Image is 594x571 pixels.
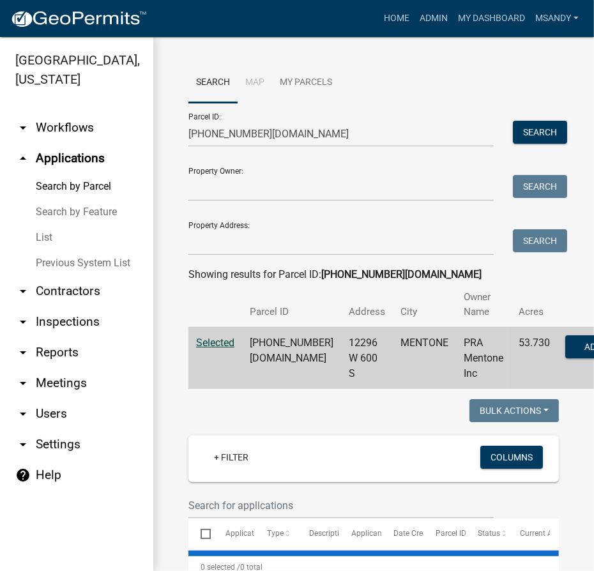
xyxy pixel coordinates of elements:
td: [PHONE_NUMBER][DOMAIN_NAME] [242,327,341,389]
a: Admin [415,6,453,31]
a: Home [379,6,415,31]
input: Search for applications [188,492,494,519]
th: Address [341,282,393,327]
th: Parcel ID [242,282,341,327]
button: Bulk Actions [469,399,559,422]
i: arrow_drop_down [15,120,31,135]
td: MENTONE [393,327,456,389]
button: Search [513,121,567,144]
div: Showing results for Parcel ID: [188,267,559,282]
th: City [393,282,456,327]
td: 12296 W 600 S [341,327,393,389]
i: arrow_drop_up [15,151,31,166]
strong: [PHONE_NUMBER][DOMAIN_NAME] [321,268,482,280]
datatable-header-cell: Parcel ID [423,519,466,549]
span: Type [268,529,284,538]
a: + Filter [204,446,259,469]
th: Acres [511,282,558,327]
th: Owner Name [456,282,511,327]
span: Date Created [393,529,438,538]
datatable-header-cell: Date Created [381,519,423,549]
button: Columns [480,446,543,469]
a: My Parcels [272,63,340,103]
span: Application Number [225,529,295,538]
datatable-header-cell: Application Number [213,519,255,549]
span: Description [309,529,348,538]
i: arrow_drop_down [15,345,31,360]
datatable-header-cell: Status [466,519,508,549]
datatable-header-cell: Type [255,519,297,549]
i: arrow_drop_down [15,376,31,391]
a: Search [188,63,238,103]
i: arrow_drop_down [15,314,31,330]
td: PRA Mentone Inc [456,327,511,389]
i: arrow_drop_down [15,406,31,422]
span: Applicant [351,529,385,538]
span: Parcel ID [436,529,466,538]
button: Search [513,175,567,198]
datatable-header-cell: Select [188,519,213,549]
span: Status [478,529,500,538]
a: Selected [196,337,234,349]
a: msandy [530,6,584,31]
i: arrow_drop_down [15,437,31,452]
i: arrow_drop_down [15,284,31,299]
datatable-header-cell: Current Activity [508,519,550,549]
datatable-header-cell: Description [297,519,339,549]
span: Current Activity [520,529,573,538]
button: Search [513,229,567,252]
td: 53.730 [511,327,558,389]
datatable-header-cell: Applicant [339,519,381,549]
a: My Dashboard [453,6,530,31]
i: help [15,468,31,483]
